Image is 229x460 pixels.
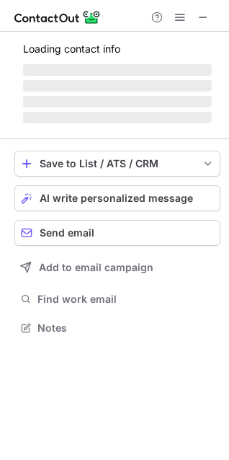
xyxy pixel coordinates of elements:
span: Notes [37,322,215,335]
button: Send email [14,220,220,246]
button: AI write personalized message [14,185,220,211]
span: ‌ [23,112,212,123]
img: ContactOut v5.3.10 [14,9,101,26]
span: Add to email campaign [39,262,153,273]
button: Add to email campaign [14,255,220,280]
p: Loading contact info [23,43,212,55]
span: ‌ [23,64,212,76]
button: Notes [14,318,220,338]
span: AI write personalized message [40,193,193,204]
span: ‌ [23,80,212,92]
div: Save to List / ATS / CRM [40,158,195,169]
span: Send email [40,227,94,239]
span: ‌ [23,96,212,107]
button: save-profile-one-click [14,151,220,177]
button: Find work email [14,289,220,309]
span: Find work email [37,293,215,306]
